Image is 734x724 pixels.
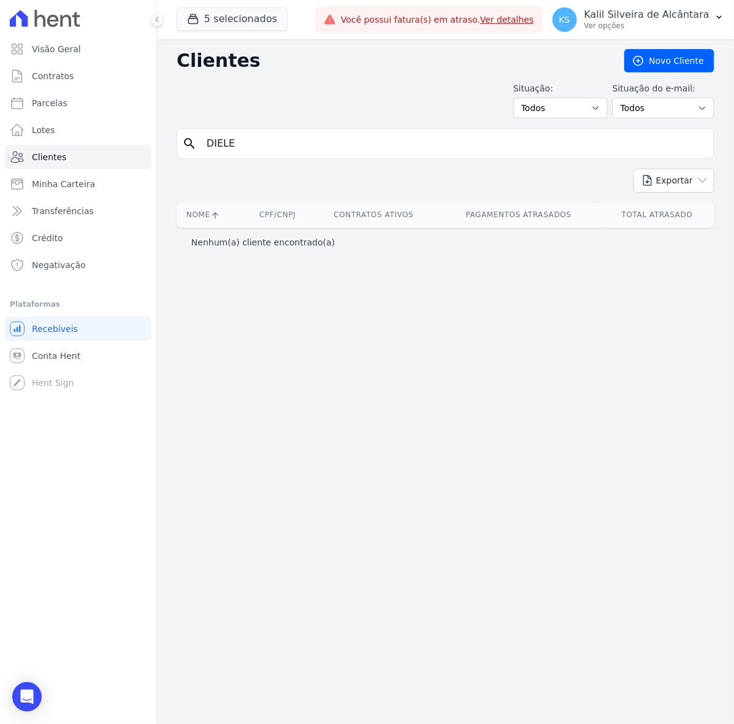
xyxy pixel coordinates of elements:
[32,97,67,109] span: Parcelas
[437,202,600,228] th: Pagamentos Atrasados
[5,253,151,277] a: Negativação
[584,21,709,31] p: Ver opções
[191,236,335,248] p: Nenhum(a) cliente encontrado(a)
[10,297,147,312] div: Plataformas
[559,15,570,24] span: KS
[32,43,81,55] span: Visão Geral
[600,202,714,228] th: Total Atrasado
[633,169,714,193] button: Exportar
[32,70,74,82] span: Contratos
[5,344,151,368] a: Conta Hent
[480,15,534,25] a: Ver detalhes
[543,2,734,37] button: KS Kalil Silveira de Alcântara Ver opções
[513,82,608,95] label: Situação:
[5,64,151,88] a: Contratos
[5,37,151,61] a: Visão Geral
[32,323,78,335] span: Recebíveis
[624,49,714,72] a: Novo Cliente
[32,124,55,136] span: Lotes
[5,91,151,115] a: Parcelas
[32,232,63,244] span: Crédito
[32,178,95,190] span: Minha Carteira
[32,205,94,217] span: Transferências
[5,145,151,169] a: Clientes
[182,136,197,151] i: search
[177,7,288,31] button: 5 selecionados
[5,317,151,341] a: Recebíveis
[5,118,151,142] a: Lotes
[199,131,709,156] input: Buscar por nome, CPF ou e-mail
[613,82,714,95] label: Situação do e-mail:
[32,151,66,163] span: Clientes
[177,202,245,228] th: Nome
[584,9,709,21] p: Kalil Silveira de Alcântara
[32,350,80,362] span: Conta Hent
[32,259,86,271] span: Negativação
[245,202,310,228] th: CPF/CNPJ
[5,199,151,223] a: Transferências
[5,226,151,250] a: Crédito
[177,50,605,72] h2: Clientes
[12,682,42,712] div: Open Intercom Messenger
[341,13,534,26] span: Você possui fatura(s) em atraso.
[5,172,151,196] a: Minha Carteira
[310,202,437,228] th: Contratos Ativos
